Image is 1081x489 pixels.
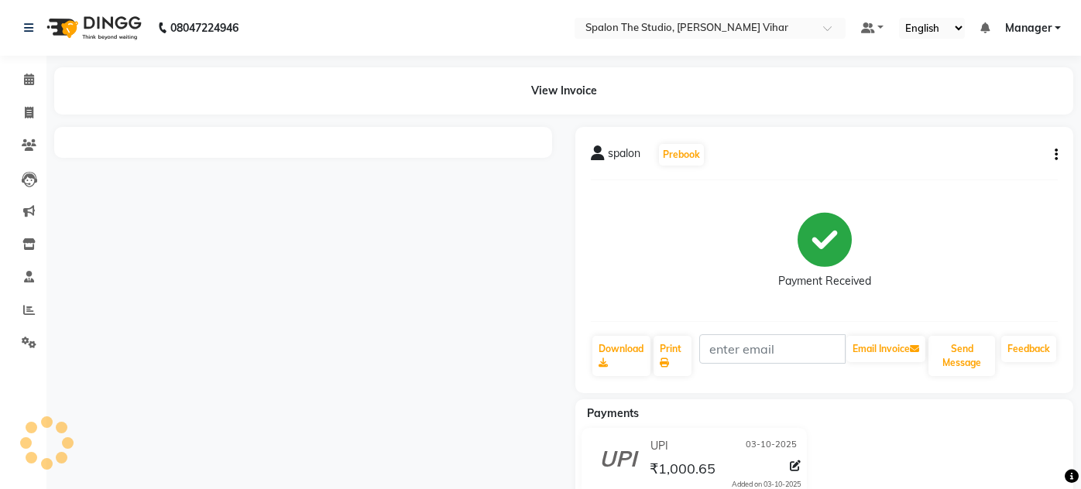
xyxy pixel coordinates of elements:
span: Payments [587,406,639,420]
button: Email Invoice [846,336,925,362]
span: ₹1,000.65 [650,460,716,481]
div: Payment Received [778,273,871,289]
a: Download [592,336,650,376]
a: Feedback [1001,336,1056,362]
span: Manager [1005,20,1052,36]
div: View Invoice [54,67,1073,115]
button: Prebook [659,144,704,166]
span: spalon [608,145,640,167]
a: Print [654,336,691,376]
b: 08047224946 [170,6,239,50]
span: UPI [650,438,668,454]
input: enter email [699,334,846,364]
img: logo [39,6,146,50]
button: Send Message [928,336,995,376]
span: 03-10-2025 [746,438,797,454]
